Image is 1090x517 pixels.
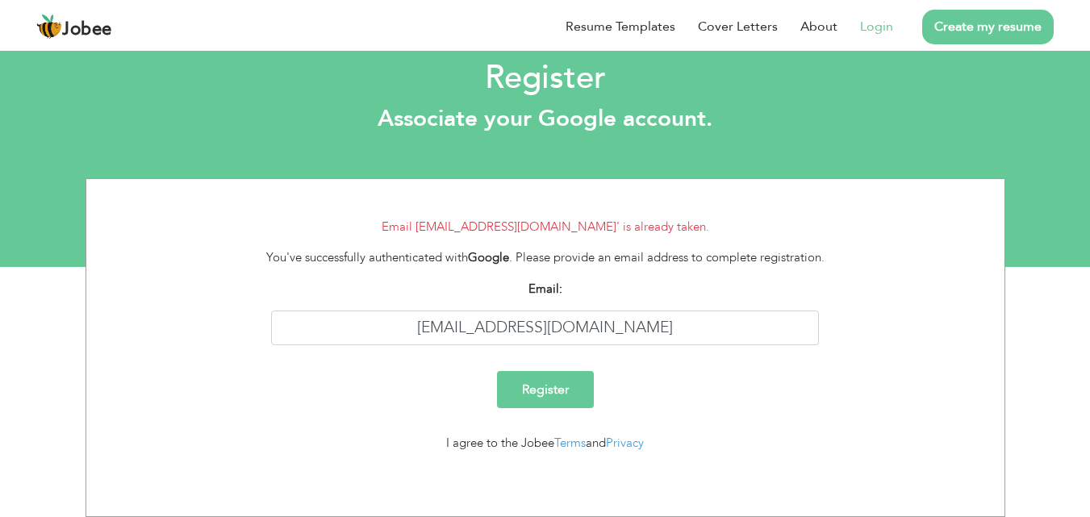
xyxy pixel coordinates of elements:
span: Jobee [62,21,112,39]
h2: Register [12,57,1078,99]
a: Cover Letters [698,17,778,36]
strong: Email: [528,281,562,297]
a: Terms [554,435,586,451]
a: Login [860,17,893,36]
li: Email [EMAIL_ADDRESS][DOMAIN_NAME]' is already taken. [98,218,992,236]
h3: Associate your Google account. [12,106,1078,133]
div: You've successfully authenticated with . Please provide an email address to complete registration. [247,248,843,267]
div: I agree to the Jobee and [247,434,843,452]
a: Jobee [36,14,112,40]
a: Privacy [606,435,644,451]
img: jobee.io [36,14,62,40]
strong: Google [468,249,509,265]
a: About [800,17,837,36]
input: Enter your email address [271,311,819,345]
a: Resume Templates [566,17,675,36]
input: Register [497,371,594,408]
a: Create my resume [922,10,1054,44]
